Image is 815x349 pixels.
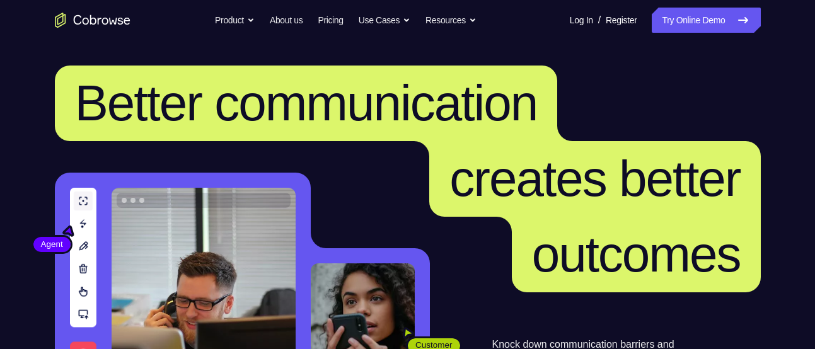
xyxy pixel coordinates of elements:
[570,8,593,33] a: Log In
[606,8,637,33] a: Register
[215,8,255,33] button: Product
[652,8,760,33] a: Try Online Demo
[55,13,130,28] a: Go to the home page
[318,8,343,33] a: Pricing
[425,8,477,33] button: Resources
[270,8,303,33] a: About us
[359,8,410,33] button: Use Cases
[75,75,538,131] span: Better communication
[598,13,601,28] span: /
[532,226,741,282] span: outcomes
[449,151,740,207] span: creates better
